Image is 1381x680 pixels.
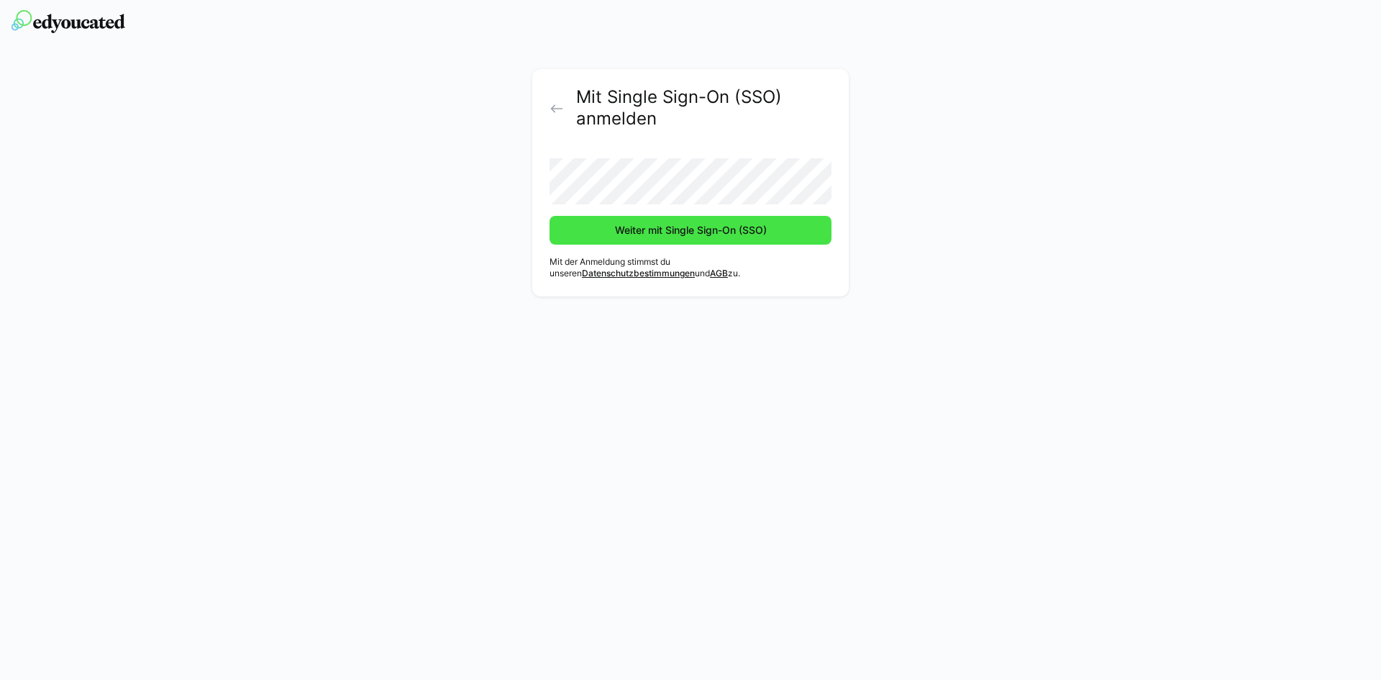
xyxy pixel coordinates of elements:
[582,268,695,278] a: Datenschutzbestimmungen
[576,86,831,130] h2: Mit Single Sign-On (SSO) anmelden
[550,256,831,279] p: Mit der Anmeldung stimmst du unseren und zu.
[710,268,728,278] a: AGB
[12,10,125,33] img: edyoucated
[550,216,831,245] button: Weiter mit Single Sign-On (SSO)
[613,223,769,237] span: Weiter mit Single Sign-On (SSO)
